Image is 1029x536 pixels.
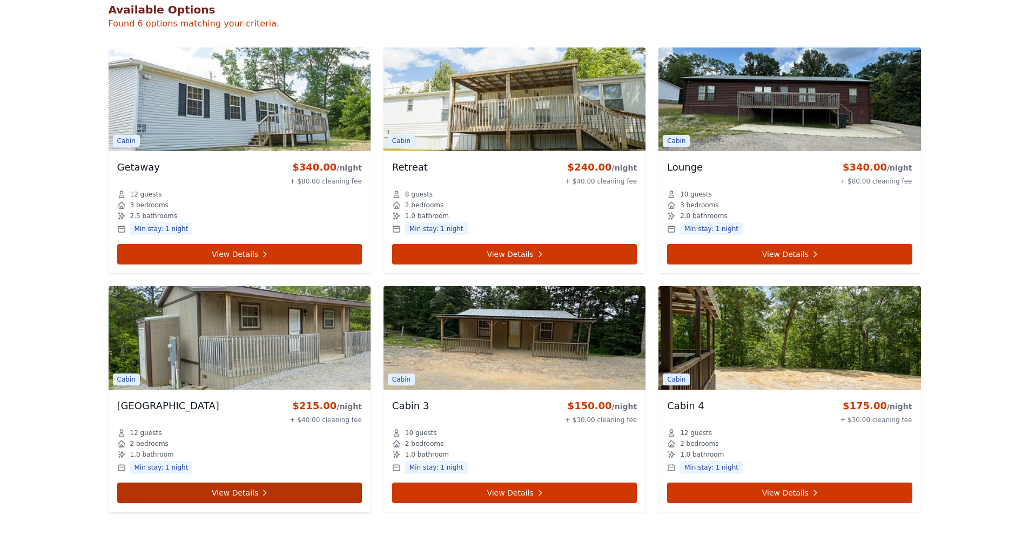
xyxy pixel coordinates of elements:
span: Cabin [663,135,690,147]
img: Getaway [109,48,371,151]
span: 1.0 bathroom [405,450,449,459]
span: Cabin [663,374,690,385]
a: View Details [392,244,637,264]
div: $340.00 [290,160,362,175]
span: 2 bedrooms [130,439,169,448]
h3: Lounge [667,160,703,175]
div: $240.00 [565,160,637,175]
span: 3 bedrooms [130,201,169,209]
span: /night [612,164,637,172]
img: Lounge [658,48,920,151]
h3: Retreat [392,160,428,175]
span: 2.0 bathrooms [680,212,727,220]
span: Min stay: 1 night [130,461,193,474]
img: Cabin 4 [658,286,920,390]
span: /night [887,402,912,411]
span: 10 guests [405,429,437,437]
div: $215.00 [290,398,362,413]
div: $340.00 [840,160,912,175]
a: View Details [117,244,362,264]
a: View Details [667,244,912,264]
div: $150.00 [565,398,637,413]
a: View Details [667,483,912,503]
div: + $30.00 cleaning fee [565,416,637,424]
span: 2 bedrooms [405,201,443,209]
p: Found 6 options matching your criteria. [109,17,921,30]
img: Hillbilly Palace [109,286,371,390]
span: 1.0 bathroom [130,450,174,459]
span: 1.0 bathroom [680,450,724,459]
span: 12 guests [130,190,162,199]
span: 1.0 bathroom [405,212,449,220]
span: Min stay: 1 night [405,461,468,474]
h2: Available Options [109,2,921,17]
h3: [GEOGRAPHIC_DATA] [117,398,219,413]
span: 2.5 bathrooms [130,212,177,220]
div: + $80.00 cleaning fee [840,177,912,186]
div: + $40.00 cleaning fee [565,177,637,186]
span: 12 guests [680,429,712,437]
span: 10 guests [680,190,712,199]
span: Min stay: 1 night [405,222,468,235]
a: View Details [392,483,637,503]
div: + $80.00 cleaning fee [290,177,362,186]
span: 8 guests [405,190,433,199]
div: $175.00 [840,398,912,413]
span: 3 bedrooms [680,201,718,209]
span: /night [337,164,362,172]
span: Cabin [388,135,415,147]
div: + $40.00 cleaning fee [290,416,362,424]
span: Min stay: 1 night [680,461,743,474]
h3: Getaway [117,160,160,175]
span: /night [887,164,912,172]
h3: Cabin 4 [667,398,704,413]
span: 2 bedrooms [680,439,718,448]
span: Min stay: 1 night [680,222,743,235]
img: Retreat [384,48,645,151]
span: Cabin [113,374,140,385]
h3: Cabin 3 [392,398,429,413]
span: Cabin [388,374,415,385]
span: 2 bedrooms [405,439,443,448]
a: View Details [117,483,362,503]
span: 12 guests [130,429,162,437]
span: Cabin [113,135,140,147]
img: Cabin 3 [384,286,645,390]
span: Min stay: 1 night [130,222,193,235]
span: /night [612,402,637,411]
div: + $30.00 cleaning fee [840,416,912,424]
span: /night [337,402,362,411]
